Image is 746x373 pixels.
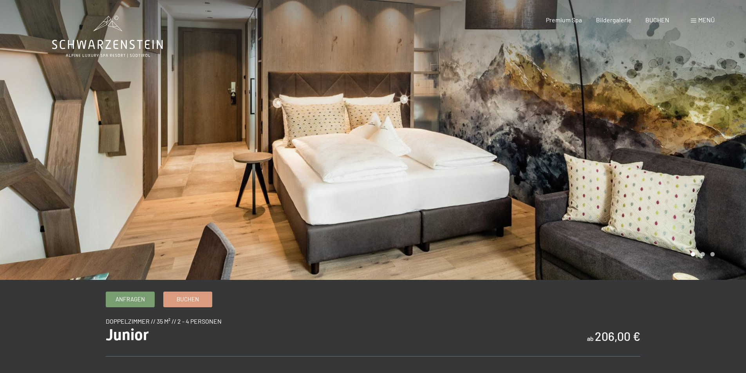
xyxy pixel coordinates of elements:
[106,326,149,344] span: Junior
[177,295,199,303] span: Buchen
[164,292,212,307] a: Buchen
[116,295,145,303] span: Anfragen
[546,16,582,23] a: Premium Spa
[587,335,594,342] span: ab
[596,16,632,23] a: Bildergalerie
[645,16,669,23] a: BUCHEN
[106,292,154,307] a: Anfragen
[106,317,222,325] span: Doppelzimmer // 35 m² // 2 - 4 Personen
[698,16,715,23] span: Menü
[595,329,640,343] b: 206,00 €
